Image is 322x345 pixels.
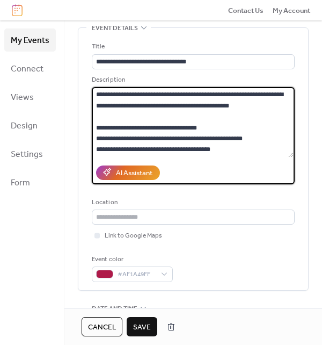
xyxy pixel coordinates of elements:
span: My Events [11,32,49,49]
a: Form [4,171,56,194]
span: Cancel [88,322,116,333]
span: Event details [92,23,138,34]
span: Design [11,118,38,134]
div: Event color [92,254,171,265]
a: Contact Us [228,5,264,16]
a: Design [4,114,56,137]
div: Title [92,41,292,52]
span: Form [11,175,30,191]
img: logo [12,4,23,16]
div: AI Assistant [116,168,152,178]
a: My Account [273,5,310,16]
div: Location [92,197,292,208]
span: Save [133,322,151,333]
button: AI Assistant [96,166,160,179]
span: Views [11,89,34,106]
span: Date and time [92,303,137,314]
span: Connect [11,61,43,77]
button: Save [127,317,157,336]
span: #AF1A49FF [118,269,156,280]
span: Link to Google Maps [105,231,162,241]
a: Settings [4,142,56,166]
a: Connect [4,57,56,80]
span: Settings [11,146,43,163]
a: My Events [4,28,56,52]
div: Description [92,75,292,85]
a: Views [4,85,56,109]
button: Cancel [82,317,122,336]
